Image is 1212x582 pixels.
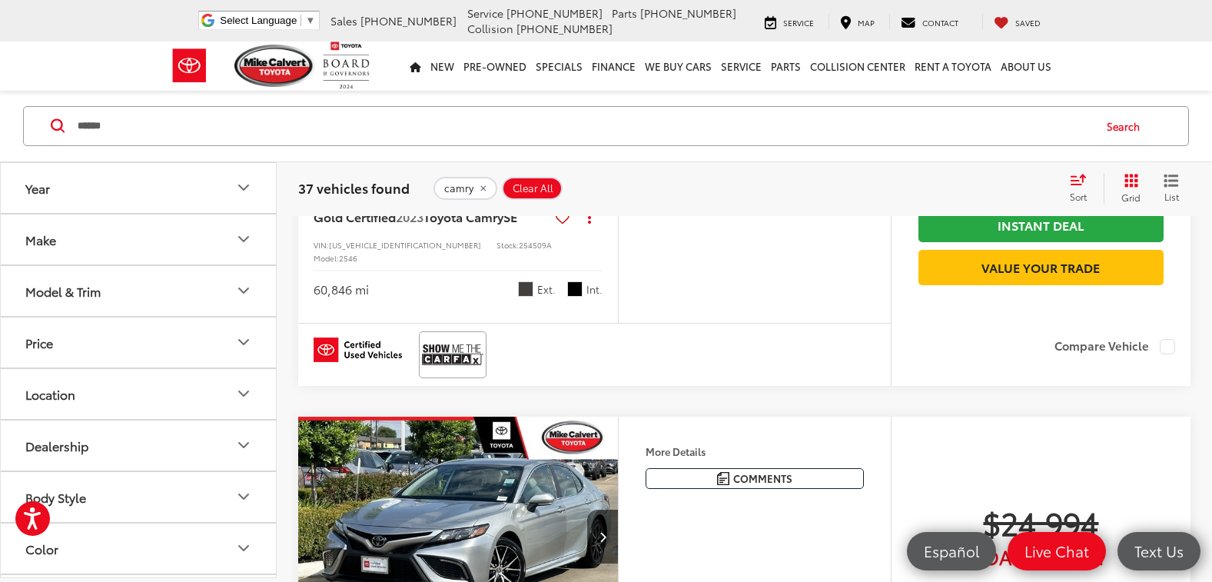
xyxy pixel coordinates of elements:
[305,15,315,26] span: ▼
[1117,532,1200,570] a: Text Us
[314,252,339,264] span: Model:
[1,369,277,419] button: LocationLocation
[220,15,315,26] a: Select Language​
[646,446,864,457] h4: More Details
[587,42,640,91] a: Finance
[587,510,618,564] button: Next image
[234,488,253,507] div: Body Style
[339,252,357,264] span: 2546
[405,42,426,91] a: Home
[1015,17,1041,28] span: Saved
[234,282,253,301] div: Model & Trim
[234,334,253,352] div: Price
[1127,541,1191,560] span: Text Us
[996,42,1056,91] a: About Us
[910,42,996,91] a: Rent a Toyota
[330,13,357,28] span: Sales
[467,5,503,21] span: Service
[531,42,587,91] a: Specials
[459,42,531,91] a: Pre-Owned
[25,541,58,556] div: Color
[783,17,814,28] span: Service
[298,178,410,197] span: 37 vehicles found
[717,472,729,485] img: Comments
[513,182,553,195] span: Clear All
[1104,173,1152,204] button: Grid View
[982,14,1052,29] a: My Saved Vehicles
[537,282,556,297] span: Ext.
[220,15,297,26] span: Select Language
[918,208,1164,242] a: Instant Deal
[234,45,316,87] img: Mike Calvert Toyota
[161,41,218,91] img: Toyota
[586,282,603,297] span: Int.
[25,181,50,195] div: Year
[716,42,766,91] a: Service
[1,266,277,316] button: Model & TrimModel & Trim
[518,281,533,297] span: Predawn Gray Mica
[805,42,910,91] a: Collision Center
[1121,191,1141,204] span: Grid
[234,231,253,249] div: Make
[1062,173,1104,204] button: Select sort value
[1,215,277,264] button: MakeMake
[576,204,603,231] button: Actions
[1,524,277,574] button: ColorColor
[314,338,402,362] img: Toyota Certified Used Vehicles
[640,42,716,91] a: WE BUY CARS
[1164,190,1179,203] span: List
[918,250,1164,284] a: Value Your Trade
[640,5,736,21] span: [PHONE_NUMBER]
[612,5,637,21] span: Parts
[234,437,253,455] div: Dealership
[444,182,473,195] span: camry
[516,21,613,36] span: [PHONE_NUMBER]
[918,503,1164,541] span: $24,994
[234,385,253,404] div: Location
[502,177,563,200] button: Clear All
[567,281,583,297] span: Black
[1054,339,1175,354] label: Compare Vehicle
[234,179,253,198] div: Year
[506,5,603,21] span: [PHONE_NUMBER]
[828,14,886,29] a: Map
[426,42,459,91] a: New
[753,14,825,29] a: Service
[1092,107,1162,145] button: Search
[1,472,277,522] button: Body StyleBody Style
[25,335,53,350] div: Price
[25,490,86,504] div: Body Style
[1,318,277,367] button: PricePrice
[646,468,864,489] button: Comments
[916,541,987,560] span: Español
[25,387,75,401] div: Location
[1017,541,1097,560] span: Live Chat
[433,177,497,200] button: remove camry%20
[519,239,552,251] span: 254509A
[25,232,56,247] div: Make
[858,17,875,28] span: Map
[922,17,958,28] span: Contact
[588,211,591,223] span: dropdown dots
[766,42,805,91] a: Parts
[496,239,519,251] span: Stock:
[467,21,513,36] span: Collision
[889,14,970,29] a: Contact
[733,471,792,486] span: Comments
[1,163,277,213] button: YearYear
[1,421,277,471] button: DealershipDealership
[314,239,329,251] span: VIN:
[314,281,369,298] div: 60,846 mi
[329,239,481,251] span: [US_VEHICLE_IDENTIFICATION_NUMBER]
[25,438,88,453] div: Dealership
[234,540,253,558] div: Color
[25,284,101,298] div: Model & Trim
[76,108,1092,145] input: Search by Make, Model, or Keyword
[907,532,996,570] a: Español
[360,13,457,28] span: [PHONE_NUMBER]
[422,334,483,375] img: View CARFAX report
[1070,190,1087,203] span: Sort
[314,208,550,225] a: Gold Certified2023Toyota CamrySE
